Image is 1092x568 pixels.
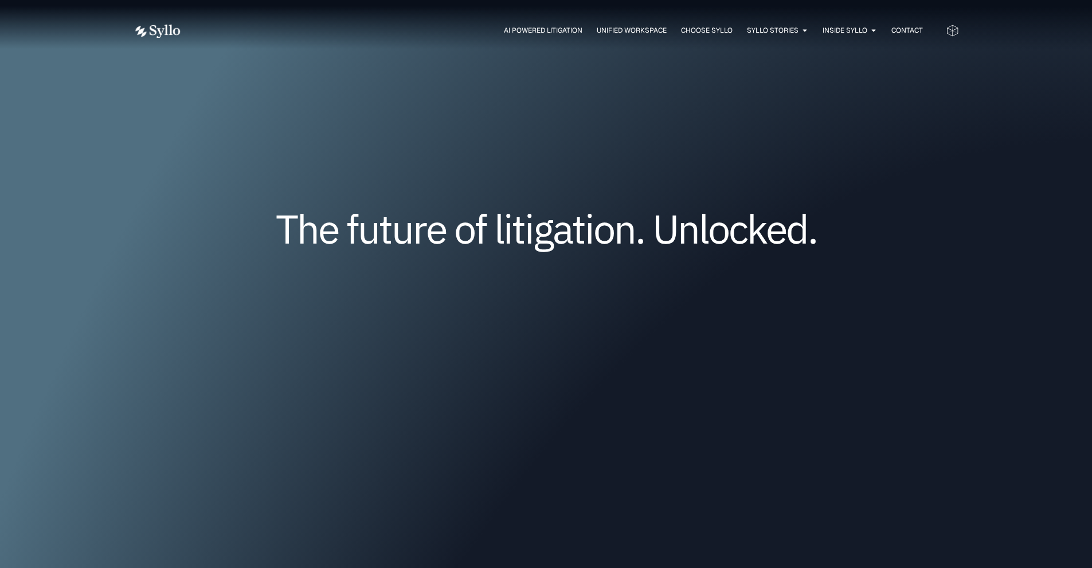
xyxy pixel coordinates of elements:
[203,25,923,36] div: Menu Toggle
[681,25,733,36] a: Choose Syllo
[504,25,582,36] a: AI Powered Litigation
[134,24,181,38] img: white logo
[202,210,890,248] h1: The future of litigation. Unlocked.
[597,25,667,36] a: Unified Workspace
[747,25,799,36] a: Syllo Stories
[891,25,923,36] a: Contact
[203,25,923,36] nav: Menu
[823,25,867,36] a: Inside Syllo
